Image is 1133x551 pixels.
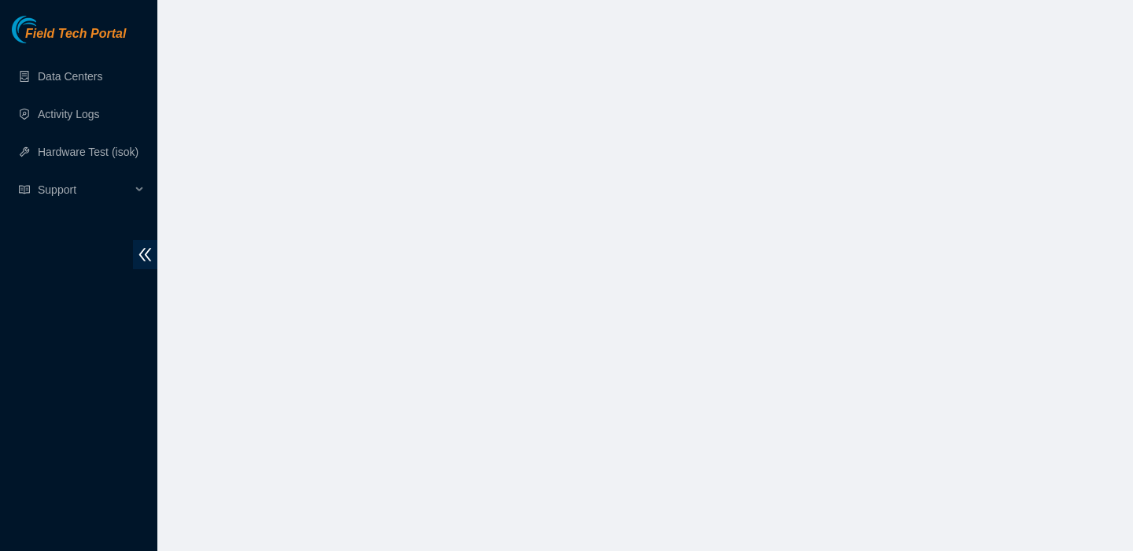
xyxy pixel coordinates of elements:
span: Support [38,174,131,205]
a: Activity Logs [38,108,100,120]
span: read [19,184,30,195]
a: Akamai TechnologiesField Tech Portal [12,28,126,49]
span: double-left [133,240,157,269]
span: Field Tech Portal [25,27,126,42]
a: Hardware Test (isok) [38,146,138,158]
img: Akamai Technologies [12,16,79,43]
a: Data Centers [38,70,102,83]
